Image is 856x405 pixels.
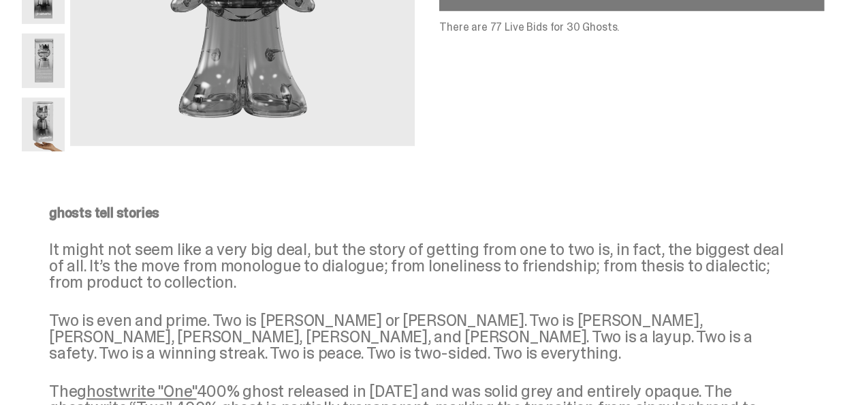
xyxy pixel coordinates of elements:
[439,22,824,33] p: There are 77 Live Bids for 30 Ghosts.
[77,380,196,402] a: ghostwrite "One"
[22,97,65,151] img: ghostwrite_Two_Last.png
[49,206,797,220] p: ghosts tell stories
[22,33,65,87] img: ghostwrite_Two_17.png
[49,241,797,290] p: It might not seem like a very big deal, but the story of getting from one to two is, in fact, the...
[49,312,797,361] p: Two is even and prime. Two is [PERSON_NAME] or [PERSON_NAME]. Two is [PERSON_NAME], [PERSON_NAME]...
